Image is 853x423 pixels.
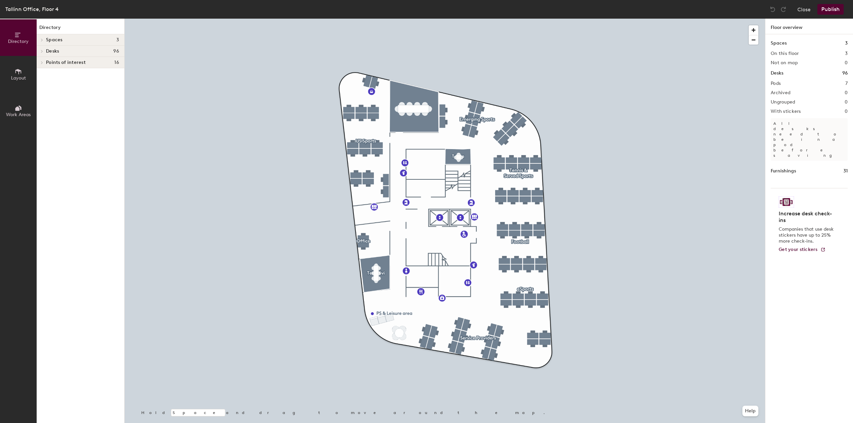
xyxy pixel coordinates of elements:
a: Get your stickers [779,247,826,253]
span: Directory [8,39,29,44]
img: Undo [769,6,776,13]
img: Sticker logo [779,196,794,208]
h1: Floor overview [765,19,853,34]
h1: Directory [37,24,124,34]
button: Help [742,406,758,416]
h2: 0 [845,90,848,96]
h1: 31 [843,167,848,175]
span: 3 [116,37,119,43]
h1: Desks [771,70,783,77]
h2: On this floor [771,51,799,56]
h1: 3 [845,40,848,47]
button: Publish [817,4,844,15]
span: Layout [11,75,26,81]
span: 16 [114,60,119,65]
span: Get your stickers [779,247,818,252]
span: Points of interest [46,60,86,65]
div: Tallinn Office, Floor 4 [5,5,59,13]
h2: 0 [845,109,848,114]
h2: Pods [771,81,781,86]
h2: 7 [845,81,848,86]
span: 96 [113,49,119,54]
h4: Increase desk check-ins [779,210,836,224]
h2: 0 [845,60,848,66]
p: All desks need to be in a pod before saving [771,118,848,161]
h2: With stickers [771,109,801,114]
h2: Archived [771,90,790,96]
img: Redo [780,6,787,13]
h1: 96 [842,70,848,77]
button: Close [797,4,811,15]
h1: Furnishings [771,167,796,175]
h2: Ungrouped [771,100,795,105]
h1: Spaces [771,40,787,47]
span: Desks [46,49,59,54]
h2: 0 [845,100,848,105]
span: Work Areas [6,112,31,117]
span: Spaces [46,37,63,43]
h2: Not on map [771,60,798,66]
p: Companies that use desk stickers have up to 25% more check-ins. [779,226,836,244]
h2: 3 [845,51,848,56]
